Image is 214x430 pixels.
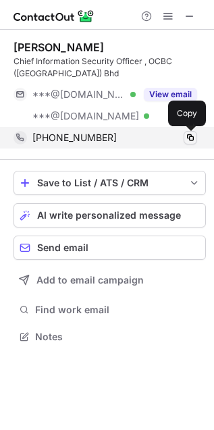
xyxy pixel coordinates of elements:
[37,242,88,253] span: Send email
[32,110,139,122] span: ***@[DOMAIN_NAME]
[32,88,126,101] span: ***@[DOMAIN_NAME]
[35,331,200,343] span: Notes
[14,55,206,80] div: Chief Information Security Officer , OCBC ([GEOGRAPHIC_DATA]) Bhd
[37,210,181,221] span: AI write personalized message
[14,300,206,319] button: Find work email
[32,132,117,144] span: [PHONE_NUMBER]
[14,236,206,260] button: Send email
[14,171,206,195] button: save-profile-one-click
[144,88,197,101] button: Reveal Button
[14,203,206,227] button: AI write personalized message
[14,268,206,292] button: Add to email campaign
[36,275,144,286] span: Add to email campaign
[14,327,206,346] button: Notes
[35,304,200,316] span: Find work email
[14,41,104,54] div: [PERSON_NAME]
[37,178,182,188] div: Save to List / ATS / CRM
[14,8,95,24] img: ContactOut v5.3.10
